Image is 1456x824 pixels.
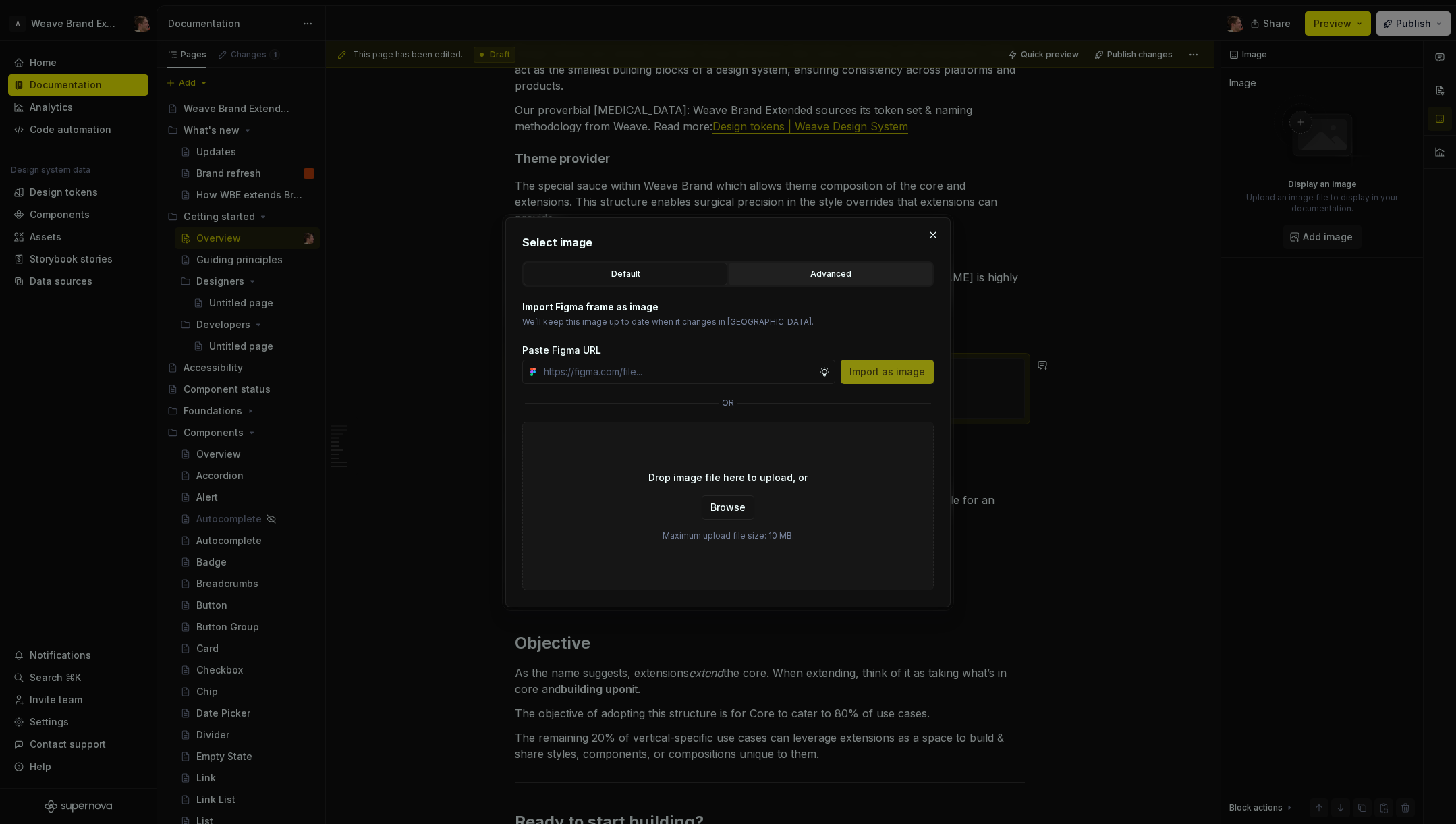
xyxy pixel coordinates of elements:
p: Drop image file here to upload, or [648,471,808,485]
button: Browse [702,495,754,520]
p: We’ll keep this image up to date when it changes in [GEOGRAPHIC_DATA]. [522,317,934,327]
span: Browse [710,501,746,514]
input: https://figma.com/file... [538,360,819,384]
p: Import Figma frame as image [522,300,934,314]
p: Maximum upload file size: 10 MB. [663,530,794,541]
div: Default [528,267,723,281]
p: or [722,397,734,408]
h2: Select image [522,234,934,250]
div: Advanced [733,267,928,281]
label: Paste Figma URL [522,344,601,357]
